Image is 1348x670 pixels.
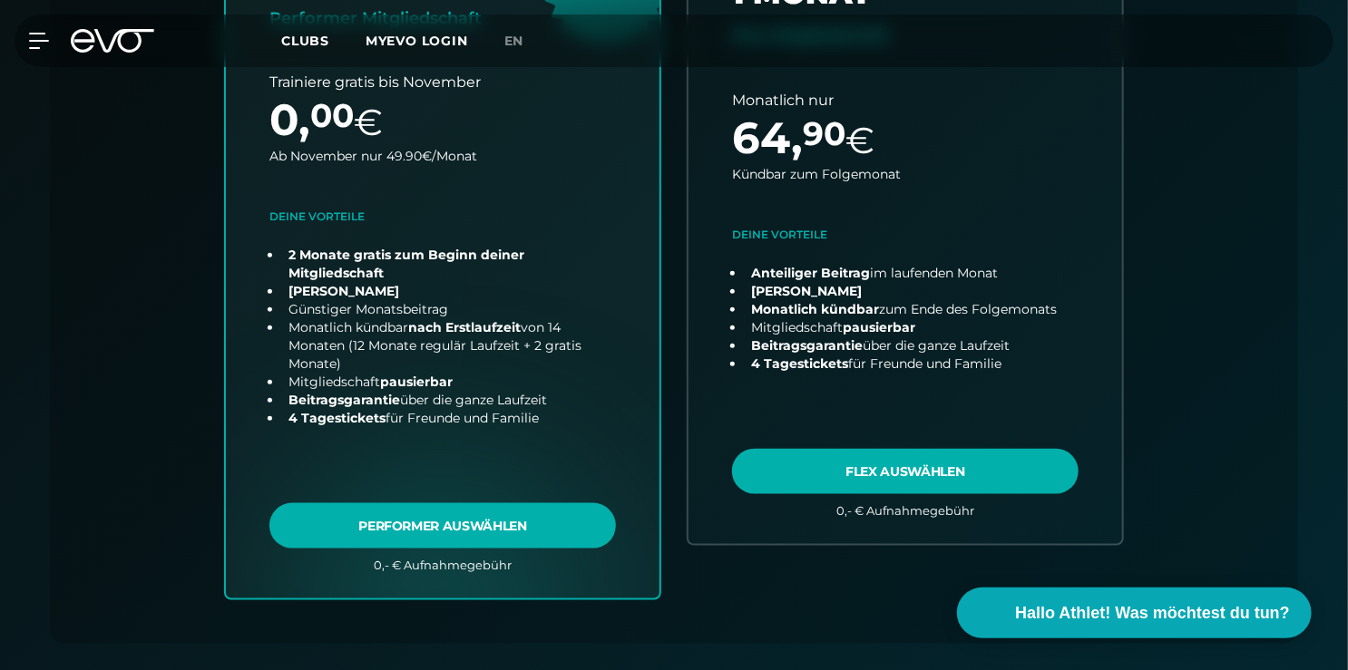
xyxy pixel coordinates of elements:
[504,31,546,52] a: en
[1015,601,1290,626] span: Hallo Athlet! Was möchtest du tun?
[281,33,329,49] span: Clubs
[281,32,366,49] a: Clubs
[957,587,1312,638] button: Hallo Athlet! Was möchtest du tun?
[366,33,468,49] a: MYEVO LOGIN
[504,33,524,49] span: en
